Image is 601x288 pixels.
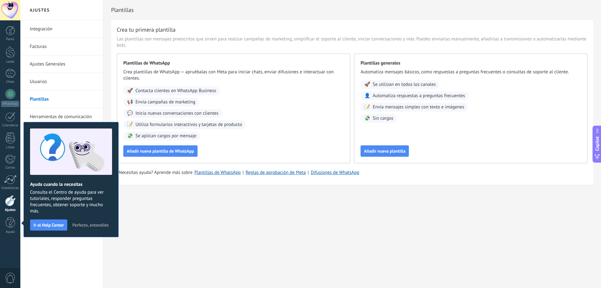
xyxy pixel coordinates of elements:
a: Reglas de aprobación de Meta [246,170,306,175]
span: Inicia nuevas conversaciones con clientes [136,110,218,117]
li: Ajustes Generales [20,55,103,73]
a: Integración [30,20,97,38]
span: Contacta clientes en WhatsApp Business [136,88,216,94]
span: Automatiza respuestas a preguntas frecuentes [373,93,465,99]
li: Facturas [20,38,103,55]
div: Correo [1,166,19,170]
span: Envía mensajes simples con texto e imágenes [373,104,464,110]
h2: Plantillas [111,4,593,16]
span: Plantillas de WhatsApp [123,60,344,66]
span: 📝 [364,104,370,110]
a: Facturas [30,38,97,55]
span: 💸 [364,115,370,122]
span: Crea plantillas de WhatsApp — apruébalas con Meta para iniciar chats, enviar difusiones e interac... [123,69,344,81]
span: Ir al Help Center [33,223,64,227]
span: 🚀 [364,81,370,88]
span: 👤 [364,93,370,99]
button: Perfecto, entendido [69,220,111,230]
h2: Ayuda cuando la necesitas [30,181,112,187]
span: Plantillas generales [361,60,581,66]
span: Añadir nueva plantilla [364,149,405,153]
span: Las plantillas son mensajes preescritos que sirven para realizar campañas de marketing, simplific... [117,36,588,49]
button: Añadir nueva plantilla [361,145,409,157]
span: Se aplican cargos por mensaje [136,133,196,139]
div: WhatsApp [1,101,19,107]
button: Ir al Help Center [30,219,67,231]
a: Difusiones de WhatsApp [311,170,359,175]
span: Perfecto, entendido [72,223,109,227]
a: Usuarios [30,73,97,91]
div: Listas [1,145,19,149]
span: 📢 [127,99,133,105]
div: Leads [1,60,19,64]
span: 📝 [127,122,133,128]
h3: Crea tu primera plantilla [117,26,176,34]
a: Plantillas [30,91,97,108]
a: Herramientas de comunicación [30,108,97,126]
span: 🚀 [127,88,133,94]
div: Chats [1,80,19,84]
span: 💸 [127,133,133,139]
li: Usuarios [20,73,103,91]
div: | | [117,170,588,176]
li: Integración [20,20,103,38]
span: Añadir nueva plantilla de WhatsApp [127,149,194,153]
span: Sin cargos [373,115,393,122]
span: Utiliza formularios interactivos y tarjetas de producto [136,122,242,128]
a: Plantillas de WhatsApp [194,170,241,175]
div: Calendario [1,123,19,128]
div: Panel [1,37,19,41]
span: ¿Necesitas ayuda? Aprende más sobre [117,170,193,176]
span: 💬 [127,110,133,117]
a: Ajustes Generales [30,55,97,73]
span: Automatiza mensajes básicos, como respuestas a preguntas frecuentes o consultas de soporte al cli... [361,69,581,75]
button: Añadir nueva plantilla de WhatsApp [123,145,198,157]
li: Herramientas de comunicación [20,108,103,126]
li: Plantillas [20,91,103,108]
div: Estadísticas [1,186,19,190]
div: Ayuda [1,230,19,234]
span: Envía campañas de marketing [136,99,195,105]
span: Copilot [594,136,600,151]
div: Ajustes [1,208,19,212]
span: Se utilizan en todos los canales [373,81,436,88]
span: Consulta el Centro de ayuda para ver tutoriales, responder preguntas frecuentes, obtener soporte ... [30,189,112,214]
